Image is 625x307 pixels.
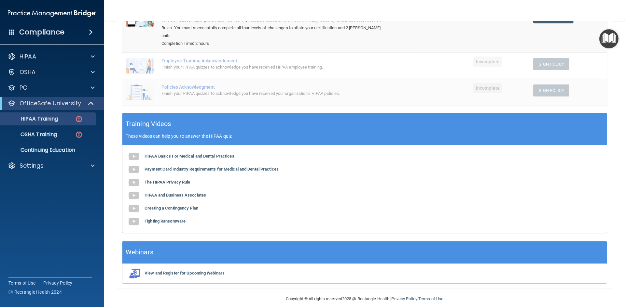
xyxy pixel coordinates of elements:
[8,289,62,295] span: Ⓒ Rectangle Health 2024
[8,99,94,107] a: OfficeSafe University
[145,193,206,198] b: HIPAA and Business Associates
[473,57,502,67] span: Incomplete
[75,131,83,139] img: danger-circle.6113f641.png
[127,269,140,278] img: webinarIcon.c7ebbf15.png
[19,28,64,37] h4: Compliance
[127,202,140,215] img: gray_youtube_icon.38fcd6cc.png
[75,115,83,123] img: danger-circle.6113f641.png
[20,162,44,170] p: Settings
[161,58,391,63] div: Employee Training Acknowledgment
[145,219,186,224] b: Fighting Ransomware
[20,53,36,60] p: HIPAA
[533,84,569,96] button: Sign Policy
[145,167,279,172] b: Payment Card Industry Requirements for Medical and Dental Practices
[43,280,73,286] a: Privacy Policy
[418,296,443,301] a: Terms of Use
[512,261,617,287] iframe: Drift Widget Chat Controller
[145,271,225,275] b: View and Register for Upcoming Webinars
[8,84,95,92] a: PCI
[161,63,391,71] div: Finish your HIPAA quizzes to acknowledge you have received HIPAA employee training.
[126,134,604,139] p: These videos can help you to answer the HIPAA quiz
[473,83,502,93] span: Incomplete
[161,90,391,97] div: Finish your HIPAA quizzes to acknowledge you have received your organization’s HIPAA policies.
[4,147,93,153] p: Continuing Education
[391,296,417,301] a: Privacy Policy
[127,163,140,176] img: gray_youtube_icon.38fcd6cc.png
[599,29,618,48] button: Open Resource Center
[4,131,57,138] p: OSHA Training
[145,154,234,159] b: HIPAA Basics For Medical and Dental Practices
[8,162,95,170] a: Settings
[161,84,391,90] div: Policies Acknowledgment
[20,99,81,107] p: OfficeSafe University
[8,53,95,60] a: HIPAA
[8,7,96,20] img: PMB logo
[20,84,29,92] p: PCI
[8,280,35,286] a: Terms of Use
[127,189,140,202] img: gray_youtube_icon.38fcd6cc.png
[20,68,36,76] p: OSHA
[126,247,153,258] h5: Webinars
[127,176,140,189] img: gray_youtube_icon.38fcd6cc.png
[126,118,171,130] h5: Training Videos
[127,150,140,163] img: gray_youtube_icon.38fcd6cc.png
[8,68,95,76] a: OSHA
[145,180,190,185] b: The HIPAA Privacy Rule
[533,58,569,70] button: Sign Policy
[127,215,140,228] img: gray_youtube_icon.38fcd6cc.png
[4,116,58,122] p: HIPAA Training
[145,206,198,211] b: Creating a Contingency Plan
[161,16,391,40] div: This self-paced training is divided into four (4) modules based on the HIPAA, Privacy, Security, ...
[161,40,391,47] div: Completion Time: 2 hours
